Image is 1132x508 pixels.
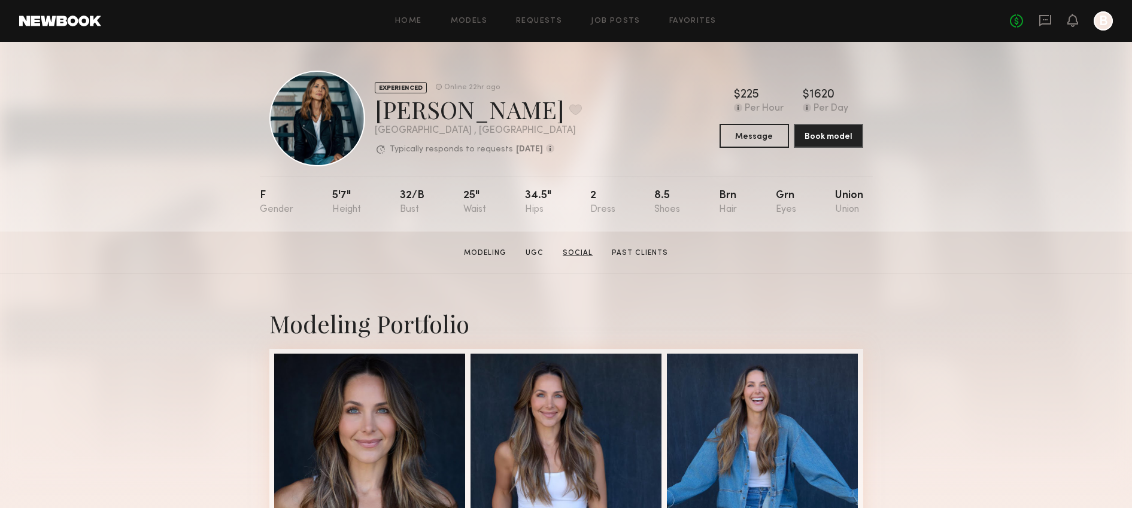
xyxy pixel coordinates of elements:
div: $ [803,89,809,101]
a: Job Posts [591,17,641,25]
div: Brn [719,190,737,215]
b: [DATE] [516,145,543,154]
a: Home [395,17,422,25]
div: 25" [463,190,486,215]
div: F [260,190,293,215]
div: 34.5" [525,190,551,215]
div: Union [835,190,863,215]
div: Online 22hr ago [444,84,500,92]
a: UGC [521,248,548,258]
div: 5'7" [332,190,361,215]
a: Requests [516,17,562,25]
div: 32/b [400,190,424,215]
a: Models [451,17,487,25]
a: Past Clients [607,248,673,258]
a: Social [558,248,597,258]
div: Grn [776,190,796,215]
div: 225 [740,89,759,101]
a: Modeling [459,248,511,258]
div: 1620 [809,89,834,101]
a: Favorites [669,17,717,25]
a: B [1094,11,1113,31]
button: Message [720,124,789,148]
div: 8.5 [654,190,680,215]
div: Per Hour [745,104,784,114]
div: EXPERIENCED [375,82,427,93]
div: [GEOGRAPHIC_DATA] , [GEOGRAPHIC_DATA] [375,126,582,136]
div: [PERSON_NAME] [375,93,582,125]
div: 2 [590,190,615,215]
div: $ [734,89,740,101]
div: Per Day [814,104,848,114]
button: Book model [794,124,863,148]
p: Typically responds to requests [390,145,513,154]
div: Modeling Portfolio [269,308,863,339]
